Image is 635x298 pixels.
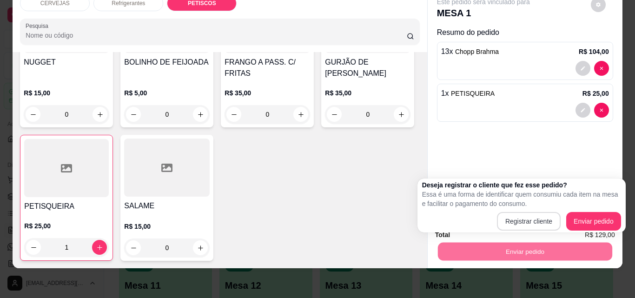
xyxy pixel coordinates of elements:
[579,47,609,56] p: R$ 104,00
[225,57,310,79] h4: FRANGO A PASS. C/ FRITAS
[585,230,615,240] span: R$ 129,00
[226,107,241,122] button: decrease-product-quantity
[394,107,409,122] button: increase-product-quantity
[124,200,210,212] h4: SALAME
[422,190,621,208] p: Essa é uma forma de identificar quem consumiu cada item na mesa e facilitar o pagamento do consumo.
[497,212,561,231] button: Registrar cliente
[92,240,107,255] button: increase-product-quantity
[575,103,590,118] button: decrease-product-quantity
[594,61,609,76] button: decrease-product-quantity
[437,7,530,20] p: MESA 1
[24,57,109,68] h4: NUGGET
[455,48,499,55] span: Chopp Brahma
[293,107,308,122] button: increase-product-quantity
[451,90,495,97] span: PETISQUEIRA
[575,61,590,76] button: decrease-product-quantity
[26,22,52,30] label: Pesquisa
[441,88,495,99] p: 1 x
[126,107,141,122] button: decrease-product-quantity
[325,88,410,98] p: R$ 35,00
[24,221,109,231] p: R$ 25,00
[93,107,107,122] button: increase-product-quantity
[24,201,109,212] h4: PETISQUEIRA
[435,231,450,238] strong: Total
[566,212,621,231] button: Enviar pedido
[26,31,407,40] input: Pesquisa
[126,240,141,255] button: decrease-product-quantity
[124,88,210,98] p: R$ 5,00
[582,89,609,98] p: R$ 25,00
[422,180,621,190] h2: Deseja registrar o cliente que fez esse pedido?
[193,240,208,255] button: increase-product-quantity
[441,46,499,57] p: 13 x
[225,88,310,98] p: R$ 35,00
[24,88,109,98] p: R$ 15,00
[325,57,410,79] h4: GURJÃO DE [PERSON_NAME]
[437,27,613,38] p: Resumo do pedido
[124,222,210,231] p: R$ 15,00
[26,107,40,122] button: decrease-product-quantity
[124,57,210,68] h4: BOLINHO DE FEIJOADA
[193,107,208,122] button: increase-product-quantity
[594,103,609,118] button: decrease-product-quantity
[437,242,612,260] button: Enviar pedido
[327,107,342,122] button: decrease-product-quantity
[26,240,41,255] button: decrease-product-quantity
